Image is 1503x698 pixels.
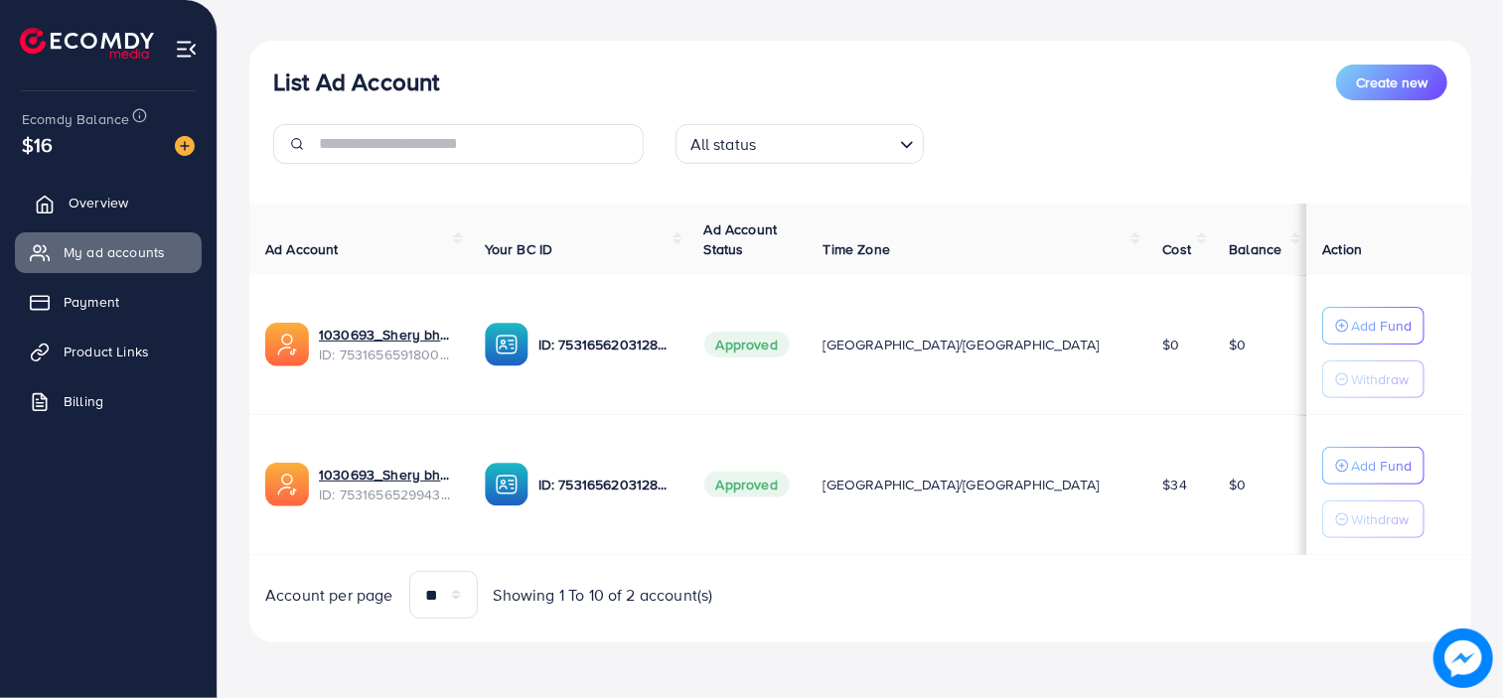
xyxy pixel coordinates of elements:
span: ID: 7531656529943363601 [319,485,453,504]
span: $0 [1229,475,1246,494]
div: Search for option [676,124,924,164]
button: Withdraw [1322,360,1425,398]
button: Add Fund [1322,447,1425,485]
span: Cost [1162,239,1191,259]
span: Ad Account Status [704,219,778,259]
h3: List Ad Account [273,68,439,96]
p: Add Fund [1351,454,1412,478]
span: Showing 1 To 10 of 2 account(s) [494,584,713,607]
span: Billing [64,391,103,411]
a: Product Links [15,332,202,371]
span: All status [686,130,761,159]
a: 1030693_Shery bhai_1753600469505 [319,325,453,345]
span: Approved [704,472,790,497]
img: image [1433,628,1493,688]
img: ic-ba-acc.ded83a64.svg [485,463,528,506]
a: My ad accounts [15,232,202,272]
div: <span class='underline'>1030693_Shery bhai_1753600469505</span></br>7531656591800729616 [319,325,453,365]
span: ID: 7531656591800729616 [319,345,453,364]
span: Payment [64,292,119,312]
p: ID: 7531656203128963089 [538,333,673,356]
input: Search for option [762,126,891,159]
span: [GEOGRAPHIC_DATA]/[GEOGRAPHIC_DATA] [824,475,1100,494]
span: Product Links [64,342,149,361]
a: 1030693_Shery bhai_1753600448826 [319,465,453,485]
span: Action [1322,239,1362,259]
a: Billing [15,381,202,421]
span: $16 [22,130,53,159]
p: Withdraw [1351,367,1409,391]
img: logo [20,28,154,59]
img: menu [175,38,198,61]
p: Withdraw [1351,507,1409,531]
a: Payment [15,282,202,322]
button: Add Fund [1322,307,1425,345]
a: Overview [15,183,202,222]
img: ic-ads-acc.e4c84228.svg [265,323,309,366]
span: Balance [1229,239,1281,259]
img: ic-ads-acc.e4c84228.svg [265,463,309,506]
button: Withdraw [1322,500,1425,538]
span: Overview [69,193,128,212]
span: $0 [1162,335,1179,354]
span: Time Zone [824,239,890,259]
span: Account per page [265,584,393,607]
span: Ad Account [265,239,339,259]
img: ic-ba-acc.ded83a64.svg [485,323,528,366]
img: image [175,136,195,156]
span: My ad accounts [64,242,165,262]
p: Add Fund [1351,314,1412,338]
div: <span class='underline'>1030693_Shery bhai_1753600448826</span></br>7531656529943363601 [319,465,453,505]
button: Create new [1336,65,1447,100]
span: $34 [1162,475,1186,494]
p: ID: 7531656203128963089 [538,473,673,496]
span: Create new [1356,72,1428,92]
span: $0 [1229,335,1246,354]
span: Approved [704,332,790,357]
span: Ecomdy Balance [22,109,129,129]
span: [GEOGRAPHIC_DATA]/[GEOGRAPHIC_DATA] [824,335,1100,354]
span: Your BC ID [485,239,553,259]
